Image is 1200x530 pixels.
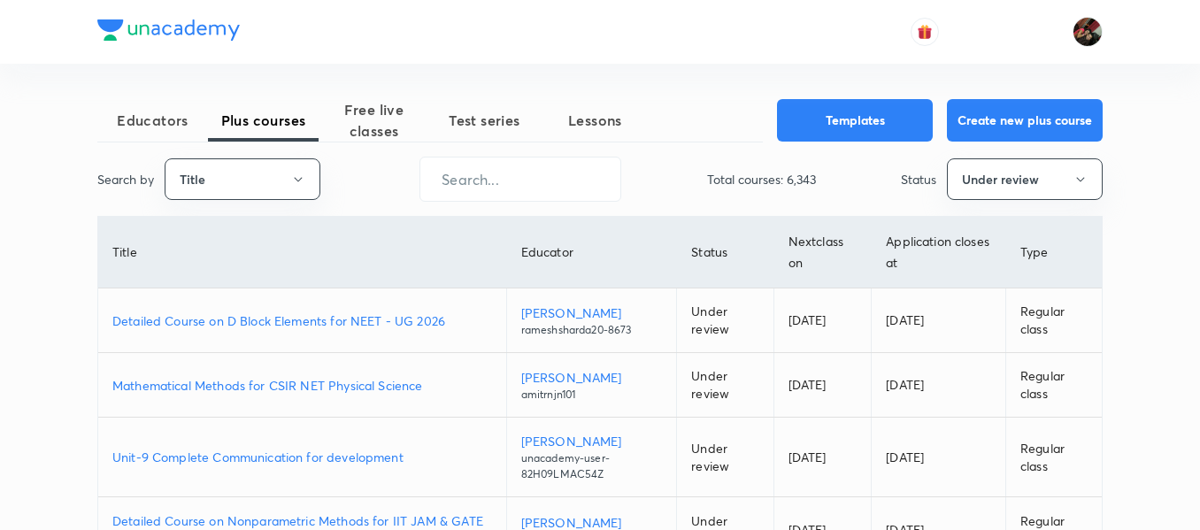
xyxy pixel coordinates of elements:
[521,303,663,322] p: [PERSON_NAME]
[521,368,663,403] a: [PERSON_NAME]amitrnjn101
[98,217,506,288] th: Title
[917,24,933,40] img: avatar
[872,418,1006,497] td: [DATE]
[677,288,773,353] td: Under review
[901,170,936,188] p: Status
[112,376,492,395] a: Mathematical Methods for CSIR NET Physical Science
[773,217,872,288] th: Next class on
[677,217,773,288] th: Status
[540,110,650,131] span: Lessons
[773,288,872,353] td: [DATE]
[521,303,663,338] a: [PERSON_NAME]rameshsharda20-8673
[1005,288,1102,353] td: Regular class
[1005,418,1102,497] td: Regular class
[97,19,240,41] img: Company Logo
[97,110,208,131] span: Educators
[872,288,1006,353] td: [DATE]
[319,99,429,142] span: Free live classes
[872,217,1006,288] th: Application closes at
[165,158,320,200] button: Title
[777,99,933,142] button: Templates
[521,432,663,482] a: [PERSON_NAME]unacademy-user-82H09LMAC54Z
[506,217,677,288] th: Educator
[911,18,939,46] button: avatar
[429,110,540,131] span: Test series
[97,170,154,188] p: Search by
[773,418,872,497] td: [DATE]
[947,99,1103,142] button: Create new plus course
[521,368,663,387] p: [PERSON_NAME]
[773,353,872,418] td: [DATE]
[1005,217,1102,288] th: Type
[521,322,663,338] p: rameshsharda20-8673
[521,450,663,482] p: unacademy-user-82H09LMAC54Z
[521,387,663,403] p: amitrnjn101
[420,157,620,202] input: Search...
[872,353,1006,418] td: [DATE]
[112,448,492,466] a: Unit-9 Complete Communication for development
[947,158,1103,200] button: Under review
[707,170,816,188] p: Total courses: 6,343
[677,418,773,497] td: Under review
[208,110,319,131] span: Plus courses
[97,19,240,45] a: Company Logo
[521,432,663,450] p: [PERSON_NAME]
[1073,17,1103,47] img: Shweta Kokate
[1005,353,1102,418] td: Regular class
[112,311,492,330] a: Detailed Course on D Block Elements for NEET - UG 2026
[677,353,773,418] td: Under review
